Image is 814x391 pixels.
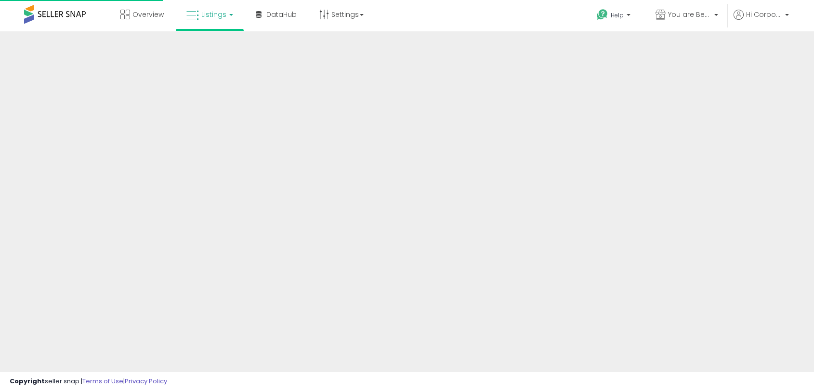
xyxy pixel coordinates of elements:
[611,11,624,19] span: Help
[125,377,167,386] a: Privacy Policy
[10,377,45,386] strong: Copyright
[596,9,608,21] i: Get Help
[746,10,782,19] span: Hi Corporate
[82,377,123,386] a: Terms of Use
[132,10,164,19] span: Overview
[10,377,167,386] div: seller snap | |
[668,10,711,19] span: You are Beautiful ([GEOGRAPHIC_DATA])
[266,10,297,19] span: DataHub
[201,10,226,19] span: Listings
[734,10,789,31] a: Hi Corporate
[589,1,640,31] a: Help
